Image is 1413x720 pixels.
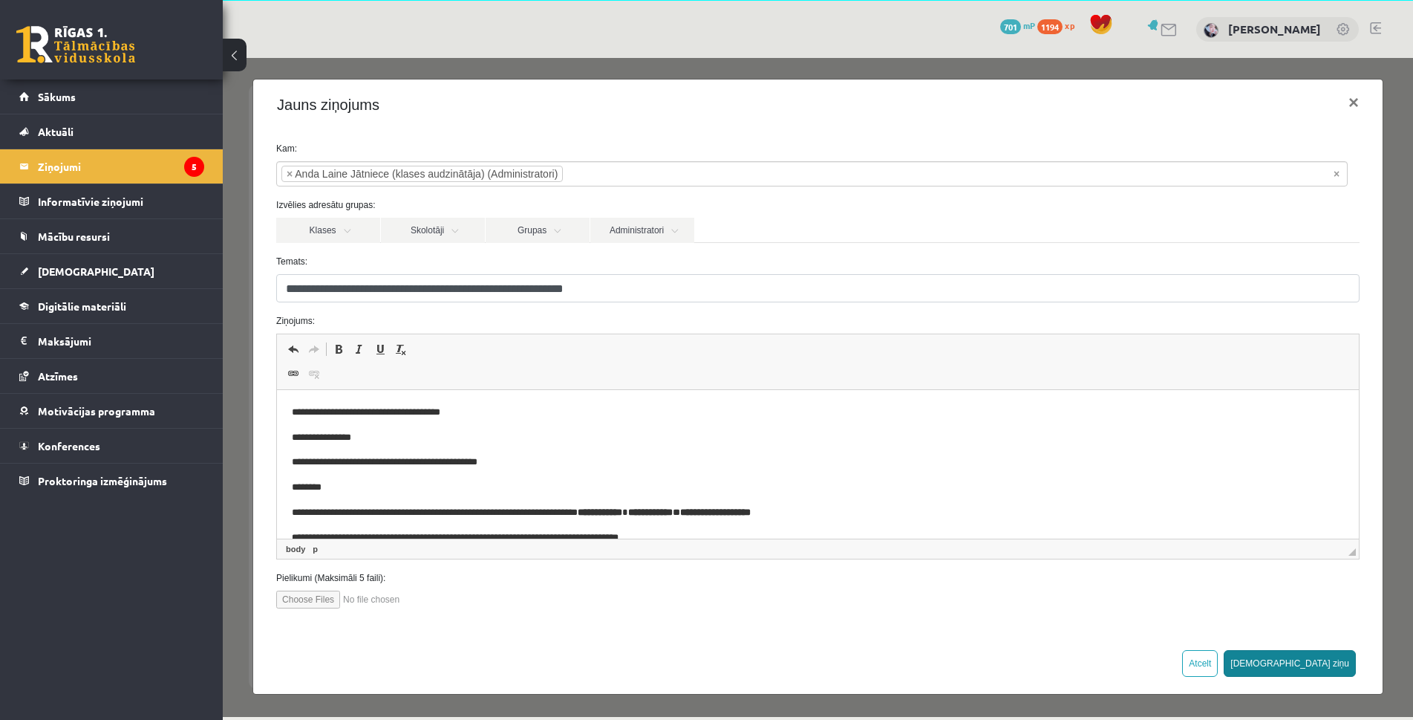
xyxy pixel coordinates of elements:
[60,484,85,498] a: body element
[54,332,1136,481] iframe: Editor, wiswyg-editor-47433809062280-1760548622-776
[38,230,110,243] span: Mācību resursi
[1204,23,1218,38] img: Viktorija Iļjina
[19,429,204,463] a: Konferences
[1000,19,1035,31] a: 701 mP
[19,324,204,358] a: Maksājumi
[38,184,204,218] legend: Informatīvie ziņojumi
[38,324,204,358] legend: Maksājumi
[147,282,168,301] a: Underline (Ctrl+U)
[19,254,204,288] a: [DEMOGRAPHIC_DATA]
[42,256,1148,270] label: Ziņojums:
[1037,19,1063,34] span: 1194
[1228,22,1321,36] a: [PERSON_NAME]
[81,282,102,301] a: Redo (Ctrl+Y)
[64,108,70,123] span: ×
[1000,19,1021,34] span: 701
[1126,490,1133,498] span: Resize
[368,160,471,185] a: Administratori
[19,394,204,428] a: Motivācijas programma
[105,282,126,301] a: Bold (Ctrl+B)
[168,282,189,301] a: Remove Format
[42,84,1148,97] label: Kam:
[1001,592,1133,619] button: [DEMOGRAPHIC_DATA] ziņu
[1037,19,1082,31] a: 1194 xp
[959,592,995,619] button: Atcelt
[19,289,204,323] a: Digitālie materiāli
[1023,19,1035,31] span: mP
[59,108,340,124] li: Anda Laine Jātniece (klases audzinātāja) (Administratori)
[1111,108,1117,123] span: Noņemt visus vienumus
[42,513,1148,527] label: Pielikumi (Maksimāli 5 faili):
[19,184,204,218] a: Informatīvie ziņojumi
[19,219,204,253] a: Mācību resursi
[54,36,157,58] h4: Jauns ziņojums
[16,26,135,63] a: Rīgas 1. Tālmācības vidusskola
[19,80,204,114] a: Sākums
[19,464,204,498] a: Proktoringa izmēģinājums
[38,149,204,184] legend: Ziņojumi
[38,369,78,383] span: Atzīmes
[38,299,126,313] span: Digitālie materiāli
[42,197,1148,210] label: Temats:
[53,160,157,185] a: Klases
[184,157,204,177] i: 5
[60,306,81,325] a: Link (Ctrl+K)
[15,15,1067,542] body: Editor, wiswyg-editor-47433809062280-1760548622-776
[19,359,204,393] a: Atzīmes
[263,160,367,185] a: Grupas
[87,484,98,498] a: p element
[38,439,100,453] span: Konferences
[1065,19,1074,31] span: xp
[38,125,74,138] span: Aktuāli
[38,90,76,103] span: Sākums
[38,404,155,418] span: Motivācijas programma
[1114,24,1148,65] button: ×
[158,160,262,185] a: Skolotāji
[19,149,204,184] a: Ziņojumi5
[38,265,154,278] span: [DEMOGRAPHIC_DATA]
[38,474,167,487] span: Proktoringa izmēģinājums
[60,282,81,301] a: Undo (Ctrl+Z)
[126,282,147,301] a: Italic (Ctrl+I)
[19,114,204,149] a: Aktuāli
[42,140,1148,154] label: Izvēlies adresātu grupas:
[81,306,102,325] a: Unlink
